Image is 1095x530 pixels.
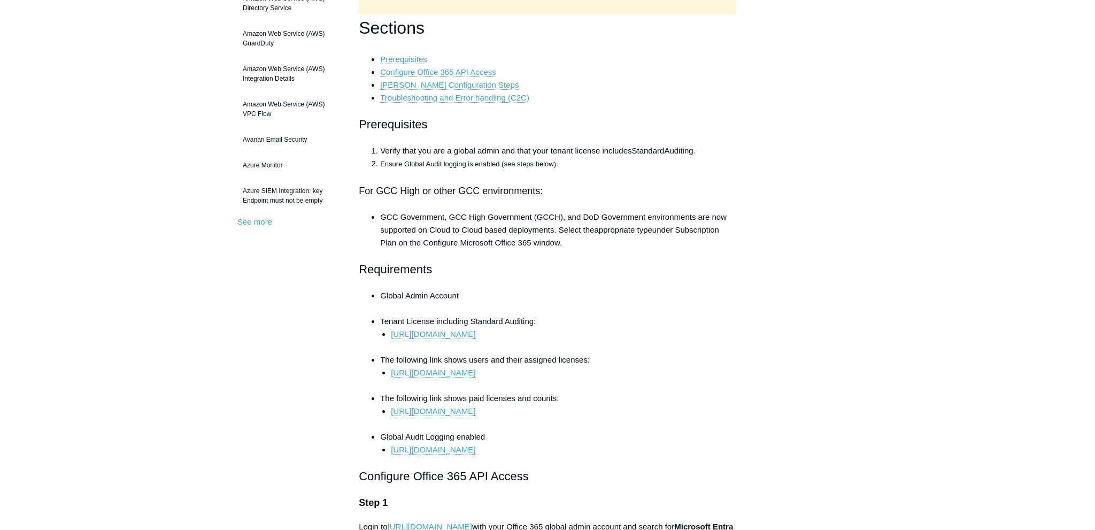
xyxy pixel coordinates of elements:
[380,354,736,392] li: The following link shows users and their assigned licenses:
[380,431,736,456] li: Global Audit Logging enabled
[693,146,696,155] span: .
[237,217,272,226] a: See more
[237,24,343,53] a: Amazon Web Service (AWS) GuardDuty
[391,406,475,416] a: [URL][DOMAIN_NAME]
[380,93,529,103] a: Troubleshooting and Error handling (C2C)
[380,212,727,234] span: GCC Government, GCC High Government (GCCH), and DoD Government environments are now supported on ...
[391,368,475,378] a: [URL][DOMAIN_NAME]
[237,181,343,211] a: Azure SIEM Integration: key Endpoint must not be empty
[380,146,631,155] span: Verify that you are a global admin and that your tenant license includes
[237,155,343,175] a: Azure Monitor
[380,160,558,168] span: Ensure Global Audit logging is enabled (see steps below).
[380,315,736,354] li: Tenant License including Standard Auditing:
[237,94,343,124] a: Amazon Web Service (AWS) VPC Flow
[359,186,543,196] span: For GCC High or other GCC environments:
[359,14,736,42] h1: Sections
[359,260,736,279] h2: Requirements
[359,495,736,511] h3: Step 1
[391,329,475,339] a: [URL][DOMAIN_NAME]
[380,289,736,315] li: Global Admin Account
[664,146,693,155] span: Auditing
[359,467,736,486] h2: Configure Office 365 API Access
[380,392,736,431] li: The following link shows paid licenses and counts:
[237,59,343,89] a: Amazon Web Service (AWS) Integration Details
[380,80,519,90] a: [PERSON_NAME] Configuration Steps
[380,225,719,247] span: under Subscription Plan on the Configure Microsoft Office 365 window.
[237,129,343,150] a: Avanan Email Security
[594,225,652,234] span: appropriate type
[359,115,736,134] h2: Prerequisites
[391,445,475,455] a: [URL][DOMAIN_NAME]
[380,55,427,64] a: Prerequisites
[631,146,664,155] span: Standard
[380,67,496,77] a: Configure Office 365 API Access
